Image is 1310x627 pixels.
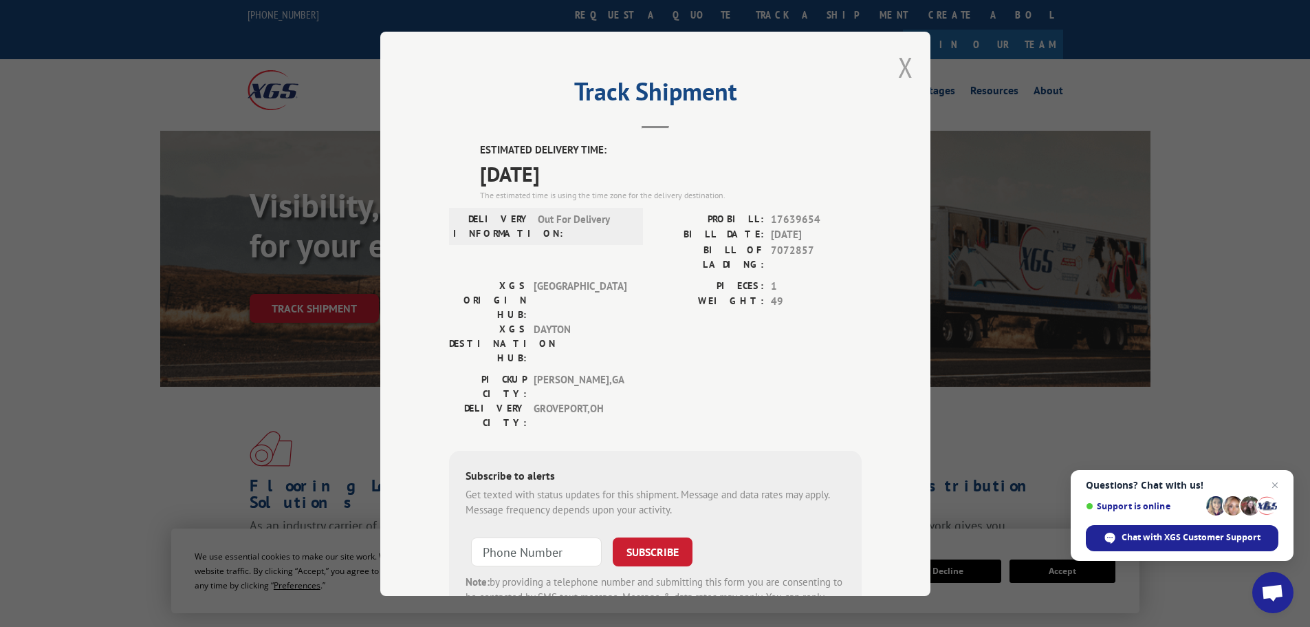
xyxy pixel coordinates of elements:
span: 1 [771,278,862,294]
label: WEIGHT: [655,294,764,310]
label: XGS ORIGIN HUB: [449,278,527,321]
h2: Track Shipment [449,82,862,108]
div: Open chat [1252,572,1293,613]
span: GROVEPORT , OH [534,401,626,429]
label: BILL DATE: [655,227,764,243]
span: [GEOGRAPHIC_DATA] [534,278,626,321]
span: 17639654 [771,211,862,227]
label: DELIVERY INFORMATION: [453,211,531,240]
div: Chat with XGS Customer Support [1086,525,1278,551]
span: [DATE] [771,227,862,243]
span: DAYTON [534,321,626,365]
button: Close modal [898,49,913,85]
div: Subscribe to alerts [466,467,845,487]
div: by providing a telephone number and submitting this form you are consenting to be contacted by SM... [466,574,845,621]
span: 49 [771,294,862,310]
input: Phone Number [471,537,602,566]
span: 7072857 [771,242,862,271]
span: Out For Delivery [538,211,631,240]
button: SUBSCRIBE [613,537,692,566]
strong: Note: [466,575,490,588]
span: Close chat [1267,477,1283,493]
span: [DATE] [480,158,862,189]
label: BILL OF LADING: [655,242,764,271]
span: Questions? Chat with us! [1086,480,1278,491]
label: PICKUP CITY: [449,372,527,401]
label: XGS DESTINATION HUB: [449,321,527,365]
span: [PERSON_NAME] , GA [534,372,626,401]
span: Support is online [1086,501,1201,511]
div: Get texted with status updates for this shipment. Message and data rates may apply. Message frequ... [466,487,845,518]
div: The estimated time is using the time zone for the delivery destination. [480,189,862,201]
span: Chat with XGS Customer Support [1122,531,1260,544]
label: DELIVERY CITY: [449,401,527,429]
label: PROBILL: [655,211,764,227]
label: ESTIMATED DELIVERY TIME: [480,142,862,158]
label: PIECES: [655,278,764,294]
